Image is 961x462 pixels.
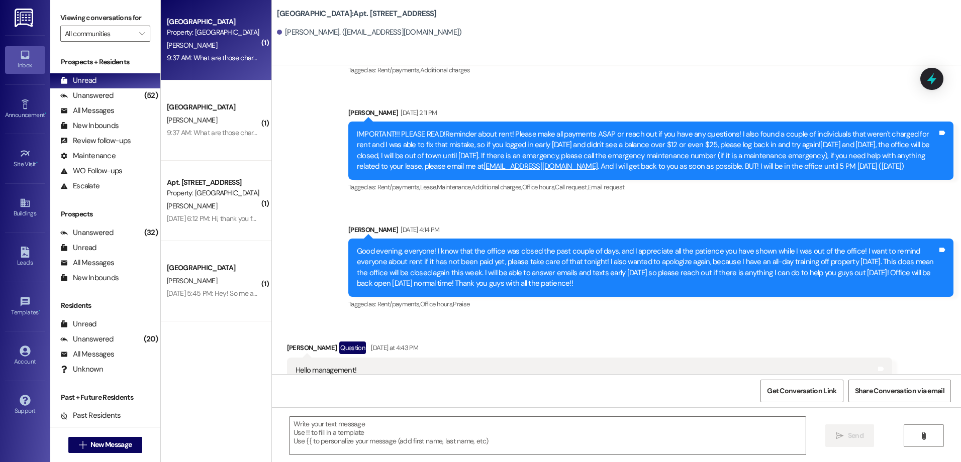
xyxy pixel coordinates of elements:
span: Additional charges [420,66,470,74]
div: Property: [GEOGRAPHIC_DATA] [167,188,260,198]
a: Templates • [5,293,45,320]
div: Apt. [STREET_ADDRESS] [167,177,260,188]
span: Maintenance , [437,183,471,191]
div: (32) [142,225,160,241]
span: [PERSON_NAME] [167,41,217,50]
div: Past + Future Residents [50,392,160,403]
div: All Messages [60,349,114,360]
button: New Message [68,437,143,453]
a: Account [5,342,45,370]
div: [PERSON_NAME] [287,341,892,358]
button: Get Conversation Link [760,380,843,402]
div: All Messages [60,105,114,116]
input: All communities [65,26,134,42]
div: Question [339,341,366,354]
div: [DATE] 4:14 PM [398,224,439,235]
div: Past Residents [60,410,121,421]
span: Office hours , [522,183,555,191]
i:  [139,30,145,38]
div: [DATE] at 4:43 PM [368,342,418,353]
span: [PERSON_NAME] [167,115,217,125]
span: Lease , [420,183,437,191]
button: Share Conversation via email [848,380,951,402]
div: New Inbounds [60,273,119,283]
div: (20) [141,331,160,347]
a: [EMAIL_ADDRESS][DOMAIN_NAME] [484,161,598,171]
span: Praise [453,300,469,308]
span: [PERSON_NAME] [167,276,217,285]
label: Viewing conversations for [60,10,150,26]
div: WO Follow-ups [60,166,122,176]
div: IMPORTANT!!! PLEASE READ!Reminder about rent! Please make all payments ASAP or reach out if you h... [357,129,937,172]
div: Residents [50,300,160,311]
div: Prospects [50,209,160,219]
div: [PERSON_NAME] [348,224,953,239]
div: Maintenance [60,151,116,161]
span: Office hours , [420,300,453,308]
div: [PERSON_NAME]. ([EMAIL_ADDRESS][DOMAIN_NAME]) [277,27,462,38]
span: Rent/payments , [377,66,420,74]
div: 9:37 AM: What are those charges from July? We paid our full rent at the beginning of last month [167,53,445,62]
div: Property: [GEOGRAPHIC_DATA] [167,27,260,38]
span: Call request , [555,183,588,191]
div: [PERSON_NAME] [348,107,953,122]
div: New Inbounds [60,121,119,131]
a: Leads [5,244,45,271]
b: [GEOGRAPHIC_DATA]: Apt. [STREET_ADDRESS] [277,9,437,19]
i:  [920,432,927,440]
div: Escalate [60,181,100,191]
div: 9:37 AM: What are those charges from July? We paid our full rent at the beginning of last month [167,128,445,137]
a: Inbox [5,46,45,73]
div: Tagged as: [348,297,953,311]
div: Hello management! I have been looking into the possibility of transferring/selling my lease to a ... [296,365,876,397]
div: [GEOGRAPHIC_DATA] [167,17,260,27]
a: Site Visit • [5,145,45,172]
span: [PERSON_NAME] [167,201,217,210]
div: Unanswered [60,227,114,238]
div: Unread [60,243,97,253]
span: New Message [90,439,132,450]
span: Get Conversation Link [767,386,836,396]
div: Unread [60,319,97,329]
span: Rent/payments , [377,300,420,308]
div: [DATE] 2:11 PM [398,107,437,118]
div: Tagged as: [348,63,953,77]
div: Unknown [60,364,103,375]
span: Send [848,430,863,441]
button: Send [825,424,874,447]
span: Email request [588,183,625,191]
div: Unanswered [60,334,114,344]
a: Buildings [5,194,45,221]
div: Good evening, everyone! I know that the office was closed the past couple of days, and I apprecia... [357,246,937,289]
div: [GEOGRAPHIC_DATA] [167,263,260,273]
i:  [79,441,86,449]
span: Rent/payments , [377,183,420,191]
i:  [836,432,843,440]
div: [DATE] 6:12 PM: Hi, thank you for your message. Our team will get back to you soon. Our office ho... [167,214,747,223]
div: Unanswered [60,90,114,101]
div: (52) [142,88,160,103]
div: All Messages [60,258,114,268]
span: • [45,110,46,117]
span: Share Conversation via email [855,386,944,396]
div: Review follow-ups [60,136,131,146]
div: Prospects + Residents [50,57,160,67]
div: Unread [60,75,97,86]
div: Tagged as: [348,180,953,194]
div: [GEOGRAPHIC_DATA] [167,102,260,112]
span: • [36,159,38,166]
span: Additional charges , [471,183,522,191]
span: • [39,307,40,314]
img: ResiDesk Logo [15,9,35,27]
a: Support [5,392,45,419]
